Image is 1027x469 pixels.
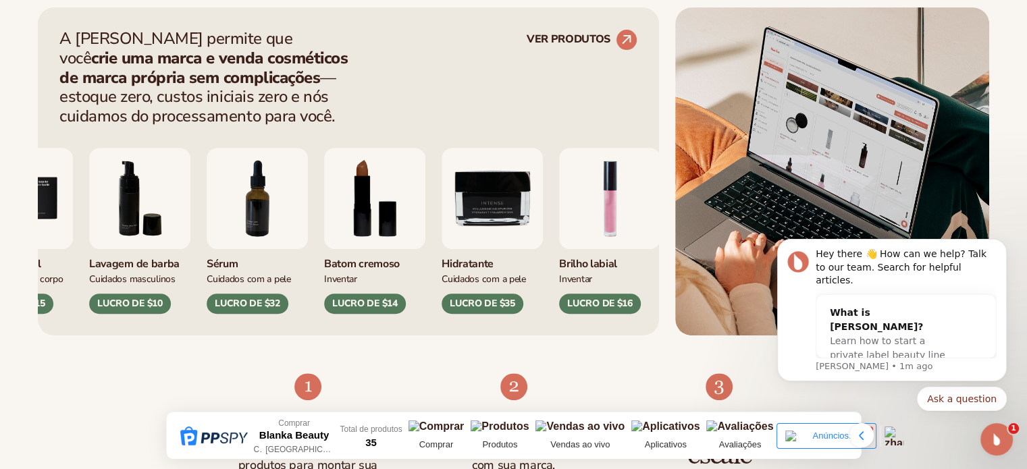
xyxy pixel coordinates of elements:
font: LUCRO DE $35 [450,297,515,310]
font: VER PRODUTOS [527,32,610,47]
img: Sabonete espumante para barba. [89,148,190,249]
img: Imagem 5 do Shopify [500,373,527,400]
div: 1 / 9 [559,148,660,314]
font: Hidratante [442,256,494,271]
iframe: Chat ao vivo do Intercom [980,423,1013,456]
div: 7 / 9 [207,148,308,314]
font: Cuidados com a pele [442,273,526,285]
a: VER PRODUTOS [527,29,637,51]
div: 9/9 [442,148,543,314]
img: Soro de colágeno e retinol. [207,148,308,249]
font: Inventar [559,273,592,285]
font: LUCRO DE $14 [332,297,398,310]
font: crie uma marca e venda cosméticos de marca própria sem complicações [59,47,348,88]
img: Imagem 6 do Shopify [706,373,733,400]
img: Batom cremoso de luxo. [324,148,425,249]
font: — estoque zero, custos iniciais zero e nós cuidamos do processamento para você. [59,67,336,128]
font: LUCRO DE $16 [567,297,633,310]
img: Imagem 4 do Shopify [294,373,321,400]
font: Sérum [207,256,238,271]
font: Brilho labial [559,256,617,271]
font: Cuidados Masculinos [89,273,176,285]
img: Imagem 2 do Shopify [675,7,989,335]
div: 8 / 9 [324,148,425,314]
img: Hidratante. [442,148,543,249]
img: Brilho labial rosa. [559,148,660,249]
div: 6 / 9 [89,148,190,314]
font: A [PERSON_NAME] permite que você [59,28,292,69]
font: Curador [262,409,353,442]
font: Batom cremoso [324,256,400,271]
font: 1 [1011,424,1016,433]
font: LUCRO DE $32 [215,297,280,310]
font: Cuidados com a pele [207,273,291,285]
iframe: Mensagem de notificação do intercomunicador [757,208,1027,433]
font: Personalizar [446,409,581,442]
font: LUCRO DE $10 [97,297,163,310]
font: Lavagem de barba [89,256,180,271]
font: Inventar [324,273,357,285]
